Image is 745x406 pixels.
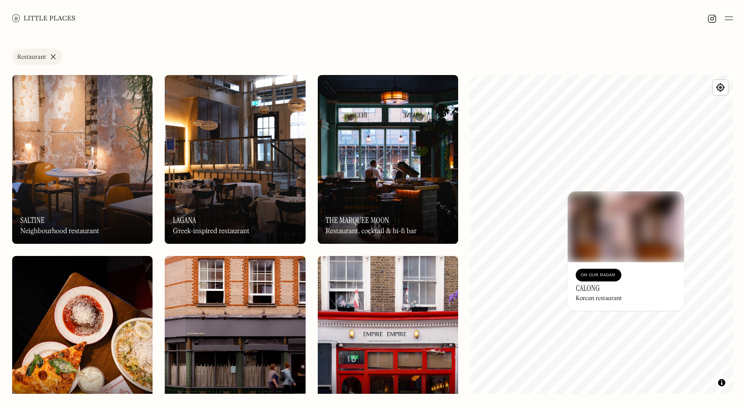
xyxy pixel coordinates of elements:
div: On Our Radar [581,270,616,280]
div: Restaurant, cocktail & hi-fi bar [326,227,417,236]
a: Restaurant [12,49,62,65]
a: CalongCalongOn Our RadarCalongKorean restaurant [568,191,684,311]
a: SaltineSaltineSaltineNeighbourhood restaurant [12,75,153,244]
img: The Marquee Moon [318,75,458,244]
h3: The Marquee Moon [326,215,389,225]
h3: Saltine [20,215,45,225]
button: Find my location [713,80,728,95]
span: Toggle attribution [719,377,725,388]
img: Lagana [165,75,305,244]
div: Restaurant [17,54,46,60]
div: Greek-inspired restaurant [173,227,249,236]
h3: Lagana [173,215,196,225]
img: Saltine [12,75,153,244]
h3: Calong [576,283,600,293]
div: Neighbourhood restaurant [20,227,99,236]
a: The Marquee MoonThe Marquee MoonThe Marquee MoonRestaurant, cocktail & hi-fi bar [318,75,458,244]
img: Calong [568,191,684,262]
a: LaganaLaganaLaganaGreek-inspired restaurant [165,75,305,244]
canvas: Map [470,75,733,394]
div: Korean restaurant [576,295,622,302]
button: Toggle attribution [716,377,728,389]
